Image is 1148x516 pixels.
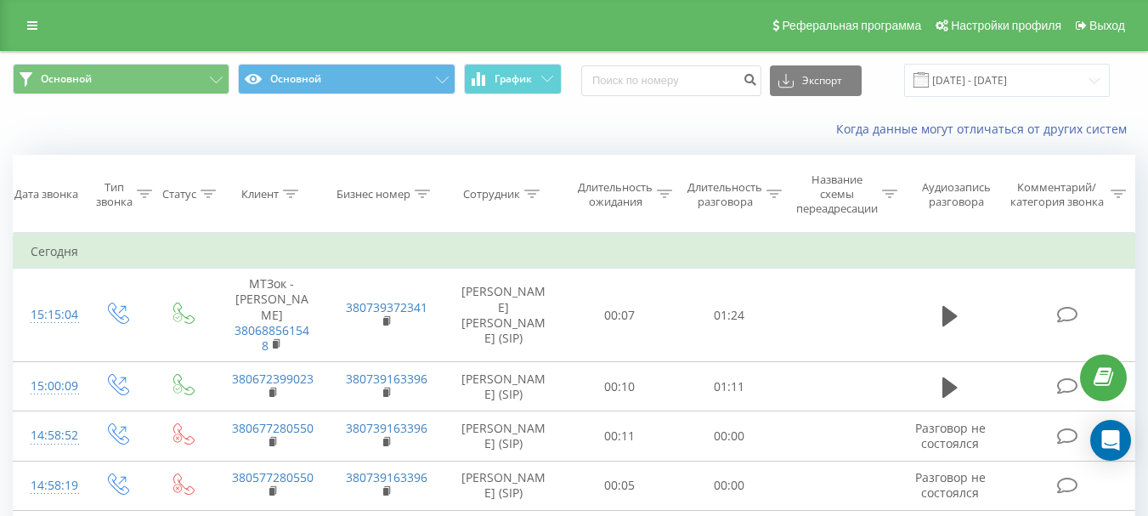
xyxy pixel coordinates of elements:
div: Длительность ожидания [578,180,653,209]
input: Поиск по номеру [581,65,761,96]
span: Реферальная программа [782,19,921,32]
td: 00:10 [565,362,675,411]
a: 380577280550 [232,469,314,485]
button: График [464,64,562,94]
div: Дата звонка [14,187,78,201]
td: [PERSON_NAME] (SIP) [443,461,565,510]
div: 14:58:19 [31,469,66,502]
a: 380739372341 [346,299,427,315]
div: Длительность разговора [687,180,762,209]
a: 380677280550 [232,420,314,436]
button: Экспорт [770,65,862,96]
div: Бизнес номер [336,187,410,201]
span: Разговор не состоялся [915,420,986,451]
span: График [495,73,532,85]
td: 01:11 [675,362,784,411]
td: [PERSON_NAME] (SIP) [443,411,565,461]
a: 380672399023 [232,371,314,387]
a: 380739163396 [346,371,427,387]
a: 380688561548 [235,322,309,354]
span: Выход [1089,19,1125,32]
div: Тип звонка [96,180,133,209]
div: Open Intercom Messenger [1090,420,1131,461]
div: Статус [162,187,196,201]
div: Аудиозапись разговора [913,180,999,209]
span: Настройки профиля [951,19,1061,32]
td: 01:24 [675,269,784,362]
td: 00:11 [565,411,675,461]
button: Основной [13,64,229,94]
button: Основной [238,64,455,94]
a: 380739163396 [346,469,427,485]
div: Клиент [241,187,279,201]
td: 00:00 [675,411,784,461]
td: 00:05 [565,461,675,510]
td: 00:00 [675,461,784,510]
td: МТЗок - [PERSON_NAME] [215,269,329,362]
div: 15:15:04 [31,298,66,332]
div: Сотрудник [463,187,520,201]
td: 00:07 [565,269,675,362]
td: [PERSON_NAME] [PERSON_NAME] (SIP) [443,269,565,362]
td: Сегодня [14,235,1135,269]
span: Основной [41,72,92,86]
td: [PERSON_NAME] (SIP) [443,362,565,411]
a: 380739163396 [346,420,427,436]
span: Разговор не состоялся [915,469,986,501]
div: 15:00:09 [31,370,66,403]
a: Когда данные могут отличаться от других систем [836,121,1135,137]
div: Название схемы переадресации [796,173,878,216]
div: Комментарий/категория звонка [1007,180,1106,209]
div: 14:58:52 [31,419,66,452]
